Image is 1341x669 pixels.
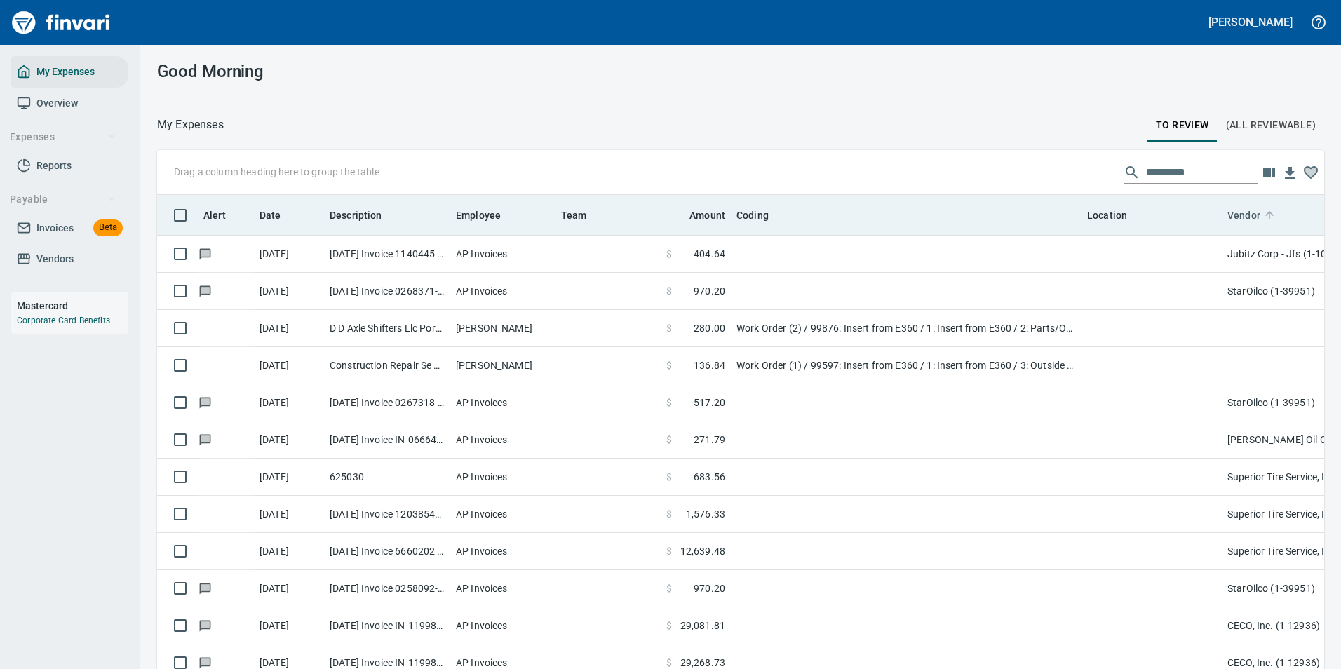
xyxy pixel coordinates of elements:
[450,310,555,347] td: [PERSON_NAME]
[456,207,501,224] span: Employee
[450,421,555,459] td: AP Invoices
[694,321,725,335] span: 280.00
[694,581,725,595] span: 970.20
[198,249,213,258] span: Has messages
[561,207,587,224] span: Team
[198,583,213,593] span: Has messages
[666,396,672,410] span: $
[11,212,128,244] a: InvoicesBeta
[11,150,128,182] a: Reports
[1205,11,1296,33] button: [PERSON_NAME]
[666,507,672,521] span: $
[324,273,450,310] td: [DATE] Invoice 0268371-IN from StarOilco (1-39951)
[157,116,224,133] nav: breadcrumb
[666,321,672,335] span: $
[36,219,74,237] span: Invoices
[450,607,555,644] td: AP Invoices
[330,207,382,224] span: Description
[11,56,128,88] a: My Expenses
[260,207,299,224] span: Date
[330,207,400,224] span: Description
[324,570,450,607] td: [DATE] Invoice 0258092-IN from StarOilco (1-39951)
[198,621,213,630] span: Has messages
[254,570,324,607] td: [DATE]
[1227,207,1279,224] span: Vendor
[689,207,725,224] span: Amount
[694,247,725,261] span: 404.64
[666,433,672,447] span: $
[450,347,555,384] td: [PERSON_NAME]
[4,124,121,150] button: Expenses
[686,507,725,521] span: 1,576.33
[694,396,725,410] span: 517.20
[324,496,450,533] td: [DATE] Invoice 120385490 from Superior Tire Service, Inc (1-10991)
[680,619,725,633] span: 29,081.81
[324,533,450,570] td: [DATE] Invoice 6660202 from Superior Tire Service, Inc (1-10991)
[731,310,1081,347] td: Work Order (2) / 99876: Insert from E360 / 1: Insert from E360 / 2: Parts/Other
[666,358,672,372] span: $
[666,247,672,261] span: $
[666,284,672,298] span: $
[157,116,224,133] p: My Expenses
[736,207,787,224] span: Coding
[450,384,555,421] td: AP Invoices
[324,421,450,459] td: [DATE] Invoice IN-066645 from [PERSON_NAME] Oil Co Inc (1-38025)
[324,607,450,644] td: [DATE] Invoice IN-1199897 from CECO, Inc. (1-12936)
[680,544,725,558] span: 12,639.48
[450,570,555,607] td: AP Invoices
[450,496,555,533] td: AP Invoices
[254,273,324,310] td: [DATE]
[8,6,114,39] a: Finvari
[93,219,123,236] span: Beta
[694,358,725,372] span: 136.84
[694,284,725,298] span: 970.20
[324,347,450,384] td: Construction Repair Se Battle Ground [GEOGRAPHIC_DATA]
[1087,207,1127,224] span: Location
[666,544,672,558] span: $
[1226,116,1316,134] span: (All Reviewable)
[561,207,605,224] span: Team
[17,298,128,313] h6: Mastercard
[203,207,244,224] span: Alert
[260,207,281,224] span: Date
[450,236,555,273] td: AP Invoices
[666,581,672,595] span: $
[254,310,324,347] td: [DATE]
[1300,162,1321,183] button: Column choices favorited. Click to reset to default
[36,250,74,268] span: Vendors
[254,533,324,570] td: [DATE]
[254,347,324,384] td: [DATE]
[450,273,555,310] td: AP Invoices
[1156,116,1209,134] span: To Review
[450,533,555,570] td: AP Invoices
[1208,15,1293,29] h5: [PERSON_NAME]
[324,310,450,347] td: D D Axle Shifters Llc Portland OR
[1087,207,1145,224] span: Location
[157,62,524,81] h3: Good Morning
[666,619,672,633] span: $
[1227,207,1260,224] span: Vendor
[254,384,324,421] td: [DATE]
[666,470,672,484] span: $
[198,286,213,295] span: Has messages
[671,207,725,224] span: Amount
[254,421,324,459] td: [DATE]
[254,236,324,273] td: [DATE]
[324,236,450,273] td: [DATE] Invoice 1140445 from Jubitz Corp - Jfs (1-10543)
[694,470,725,484] span: 683.56
[198,435,213,444] span: Has messages
[174,165,379,179] p: Drag a column heading here to group the table
[456,207,519,224] span: Employee
[324,384,450,421] td: [DATE] Invoice 0267318-IN from StarOilco (1-39951)
[11,88,128,119] a: Overview
[198,658,213,667] span: Has messages
[36,95,78,112] span: Overview
[731,347,1081,384] td: Work Order (1) / 99597: Insert from E360 / 1: Insert from E360 / 3: Outside Repair
[11,243,128,275] a: Vendors
[1258,162,1279,183] button: Choose columns to display
[254,459,324,496] td: [DATE]
[36,63,95,81] span: My Expenses
[450,459,555,496] td: AP Invoices
[4,187,121,212] button: Payable
[10,191,116,208] span: Payable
